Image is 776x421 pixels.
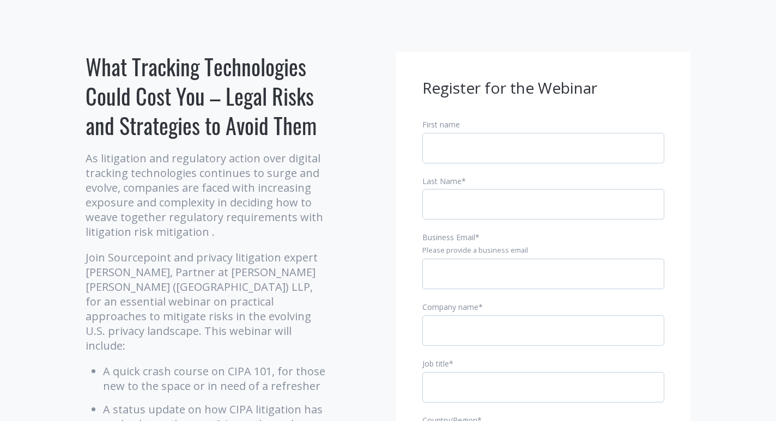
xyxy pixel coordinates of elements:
p: As litigation and regulatory action over digital tracking technologies continues to surge and evo... [86,151,328,239]
p: Join Sourcepoint and privacy litigation expert [PERSON_NAME], Partner at [PERSON_NAME] [PERSON_NA... [86,250,328,353]
span: Company name [422,302,478,312]
legend: Please provide a business email [422,246,664,255]
span: Business Email [422,232,475,242]
span: First name [422,119,460,130]
h3: Register for the Webinar [422,78,664,99]
h1: What Tracking Technologies Could Cost You – Legal Risks and Strategies to Avoid Them [86,52,328,140]
span: Last Name [422,176,462,186]
span: Job title [422,358,449,369]
li: A quick crash course on CIPA 101, for those new to the space or in need of a refresher [103,364,328,393]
